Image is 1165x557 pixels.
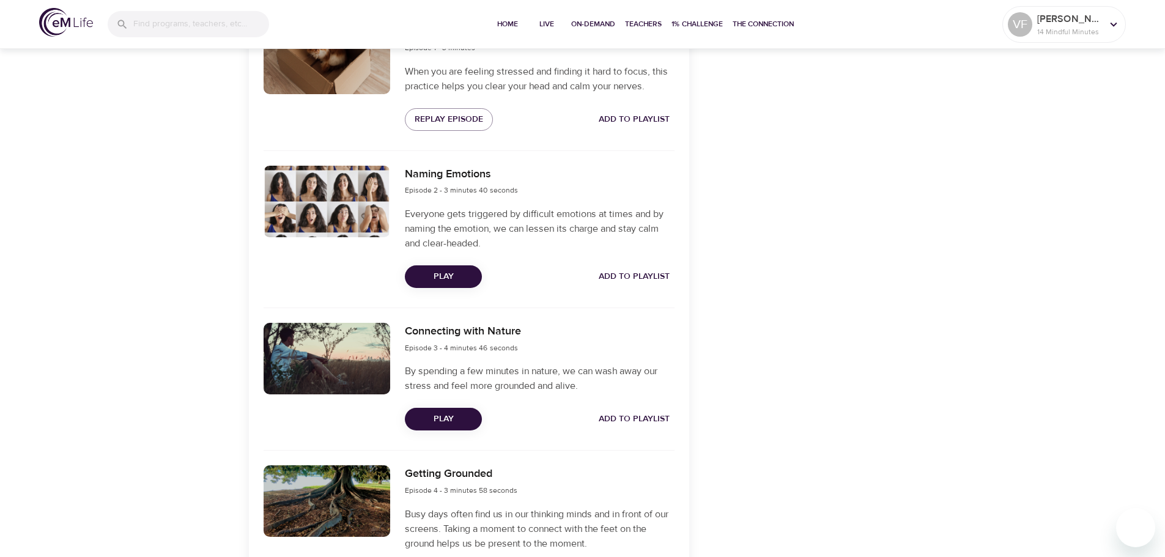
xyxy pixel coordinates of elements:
span: Episode 4 - 3 minutes 58 seconds [405,485,517,495]
span: Play [415,411,472,427]
span: The Connection [733,18,794,31]
button: Add to Playlist [594,408,675,430]
h6: Connecting with Nature [405,323,521,341]
button: Add to Playlist [594,265,675,288]
button: Play [405,408,482,430]
h6: Naming Emotions [405,166,518,183]
p: When you are feeling stressed and finding it hard to focus, this practice helps you clear your he... [405,64,674,94]
span: Episode 2 - 3 minutes 40 seconds [405,185,518,195]
h6: Getting Grounded [405,465,517,483]
span: Episode 3 - 4 minutes 46 seconds [405,343,518,353]
span: Teachers [625,18,662,31]
iframe: Button to launch messaging window [1116,508,1155,547]
span: Add to Playlist [599,411,670,427]
img: logo [39,8,93,37]
p: 14 Mindful Minutes [1037,26,1102,37]
p: By spending a few minutes in nature, we can wash away our stress and feel more grounded and alive. [405,364,674,393]
p: Busy days often find us in our thinking minds and in front of our screens. Taking a moment to con... [405,507,674,551]
button: Add to Playlist [594,108,675,131]
span: Replay Episode [415,112,483,127]
p: [PERSON_NAME] Htown [1037,12,1102,26]
p: Everyone gets triggered by difficult emotions at times and by naming the emotion, we can lessen i... [405,207,674,251]
span: Add to Playlist [599,269,670,284]
span: Live [532,18,561,31]
span: Home [493,18,522,31]
div: VF [1008,12,1032,37]
span: Play [415,269,472,284]
input: Find programs, teachers, etc... [133,11,269,37]
span: 1% Challenge [671,18,723,31]
button: Replay Episode [405,108,493,131]
span: On-Demand [571,18,615,31]
button: Play [405,265,482,288]
span: Add to Playlist [599,112,670,127]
